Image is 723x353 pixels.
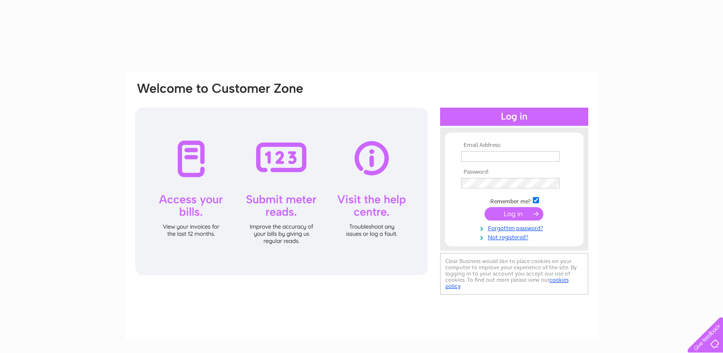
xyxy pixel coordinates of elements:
a: Forgotten password? [461,223,570,232]
a: cookies policy [445,276,569,289]
div: Clear Business would like to place cookies on your computer to improve your experience of the sit... [440,253,588,295]
a: Not registered? [461,232,570,241]
input: Submit [485,207,543,221]
td: Remember me? [459,196,570,205]
th: Password: [459,169,570,176]
th: Email Address: [459,142,570,149]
